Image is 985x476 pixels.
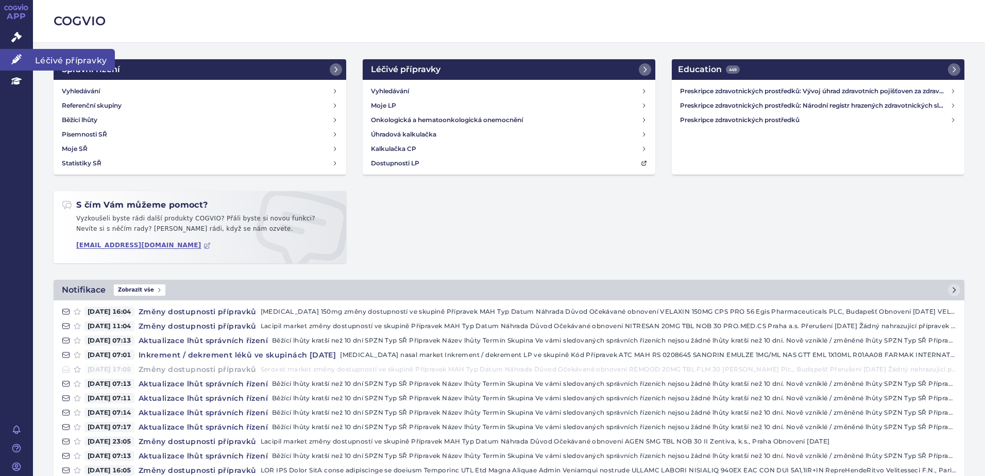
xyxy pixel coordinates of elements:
[62,115,97,125] h4: Běžící lhůty
[367,142,651,156] a: Kalkulačka CP
[680,86,950,96] h4: Preskripce zdravotnických prostředků: Vývoj úhrad zdravotních pojišťoven za zdravotnické prostředky
[272,451,956,461] p: Běžící lhůty kratší než 10 dní SPZN Typ SŘ Přípravek Název lhůty Termín Skupina Ve vámi sledovaný...
[58,156,342,171] a: Statistiky SŘ
[76,242,211,249] a: [EMAIL_ADDRESS][DOMAIN_NAME]
[261,364,956,375] p: Seroxat market změny dostupností ve skupině Přípravek MAH Typ Datum Náhrada Důvod Očekávané obnov...
[33,49,115,71] span: Léčivé přípravky
[272,407,956,418] p: Běžící lhůty kratší než 10 dní SPZN Typ SŘ Přípravek Název lhůty Termín Skupina Ve vámi sledovaný...
[272,379,956,389] p: Běžící lhůty kratší než 10 dní SPZN Typ SŘ Přípravek Název lhůty Termín Skupina Ve vámi sledovaný...
[680,115,950,125] h4: Preskripce zdravotnických prostředků
[134,465,261,475] h4: Změny dostupnosti přípravků
[676,113,960,127] a: Preskripce zdravotnických prostředků
[371,144,416,154] h4: Kalkulačka CP
[134,451,272,461] h4: Aktualizace lhůt správních řízení
[134,422,272,432] h4: Aktualizace lhůt správních řízení
[134,307,261,317] h4: Změny dostupnosti přípravků
[114,284,165,296] span: Zobrazit vše
[672,59,964,80] a: Education449
[62,214,338,238] p: Vyzkoušeli byste rádi další produkty COGVIO? Přáli byste si novou funkci? Nevíte si s něčím rady?...
[62,144,88,154] h4: Moje SŘ
[84,393,134,403] span: [DATE] 07:11
[58,84,342,98] a: Vyhledávání
[134,364,261,375] h4: Změny dostupnosti přípravků
[84,422,134,432] span: [DATE] 07:17
[367,113,651,127] a: Onkologická a hematoonkologická onemocnění
[367,127,651,142] a: Úhradová kalkulačka
[54,59,346,80] a: Správní řízení
[261,307,956,317] p: [MEDICAL_DATA] 150mg změny dostupností ve skupině Přípravek MAH Typ Datum Náhrada Důvod Očekávané...
[340,350,956,360] p: [MEDICAL_DATA] nasal market Inkrement / dekrement LP ve skupině Kód Přípravek ATC MAH RS 0208645 ...
[84,379,134,389] span: [DATE] 07:13
[84,407,134,418] span: [DATE] 07:14
[134,379,272,389] h4: Aktualizace lhůt správních řízení
[134,393,272,403] h4: Aktualizace lhůt správních řízení
[367,156,651,171] a: Dostupnosti LP
[84,436,134,447] span: [DATE] 23:05
[676,84,960,98] a: Preskripce zdravotnických prostředků: Vývoj úhrad zdravotních pojišťoven za zdravotnické prostředky
[676,98,960,113] a: Preskripce zdravotnických prostředků: Národní registr hrazených zdravotnických služeb (NRHZS)
[134,436,261,447] h4: Změny dostupnosti přípravků
[84,307,134,317] span: [DATE] 16:04
[84,465,134,475] span: [DATE] 16:05
[272,393,956,403] p: Běžící lhůty kratší než 10 dní SPZN Typ SŘ Přípravek Název lhůty Termín Skupina Ve vámi sledovaný...
[371,129,436,140] h4: Úhradová kalkulačka
[62,199,208,211] h2: S čím Vám můžeme pomoct?
[62,284,106,296] h2: Notifikace
[62,158,101,168] h4: Statistiky SŘ
[367,84,651,98] a: Vyhledávání
[261,465,956,475] p: LOR IPS Dolor SitA conse adipiscinge se doeiusm Temporinc UTL Etd Magna Aliquae Admin Veniamqui n...
[134,350,340,360] h4: Inkrement / dekrement léků ve skupinách [DATE]
[62,86,100,96] h4: Vyhledávání
[272,335,956,346] p: Běžící lhůty kratší než 10 dní SPZN Typ SŘ Přípravek Název lhůty Termín Skupina Ve vámi sledovaný...
[54,280,964,300] a: NotifikaceZobrazit vše
[84,335,134,346] span: [DATE] 07:13
[58,142,342,156] a: Moje SŘ
[54,12,964,30] h2: COGVIO
[678,63,740,76] h2: Education
[62,100,122,111] h4: Referenční skupiny
[363,59,655,80] a: Léčivé přípravky
[134,407,272,418] h4: Aktualizace lhůt správních řízení
[84,321,134,331] span: [DATE] 11:04
[62,129,107,140] h4: Písemnosti SŘ
[84,350,134,360] span: [DATE] 07:01
[371,115,523,125] h4: Onkologická a hematoonkologická onemocnění
[261,321,956,331] p: Lacipil market změny dostupností ve skupině Přípravek MAH Typ Datum Náhrada Důvod Očekávané obnov...
[272,422,956,432] p: Běžící lhůty kratší než 10 dní SPZN Typ SŘ Přípravek Název lhůty Termín Skupina Ve vámi sledovaný...
[371,100,396,111] h4: Moje LP
[367,98,651,113] a: Moje LP
[58,127,342,142] a: Písemnosti SŘ
[371,158,419,168] h4: Dostupnosti LP
[261,436,956,447] p: Lacipil market změny dostupností ve skupině Přípravek MAH Typ Datum Náhrada Důvod Očekávané obnov...
[371,63,440,76] h2: Léčivé přípravky
[726,65,740,74] span: 449
[134,321,261,331] h4: Změny dostupnosti přípravků
[84,451,134,461] span: [DATE] 07:13
[680,100,950,111] h4: Preskripce zdravotnických prostředků: Národní registr hrazených zdravotnických služeb (NRHZS)
[84,364,134,375] span: [DATE] 17:05
[134,335,272,346] h4: Aktualizace lhůt správních řízení
[58,98,342,113] a: Referenční skupiny
[58,113,342,127] a: Běžící lhůty
[371,86,409,96] h4: Vyhledávání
